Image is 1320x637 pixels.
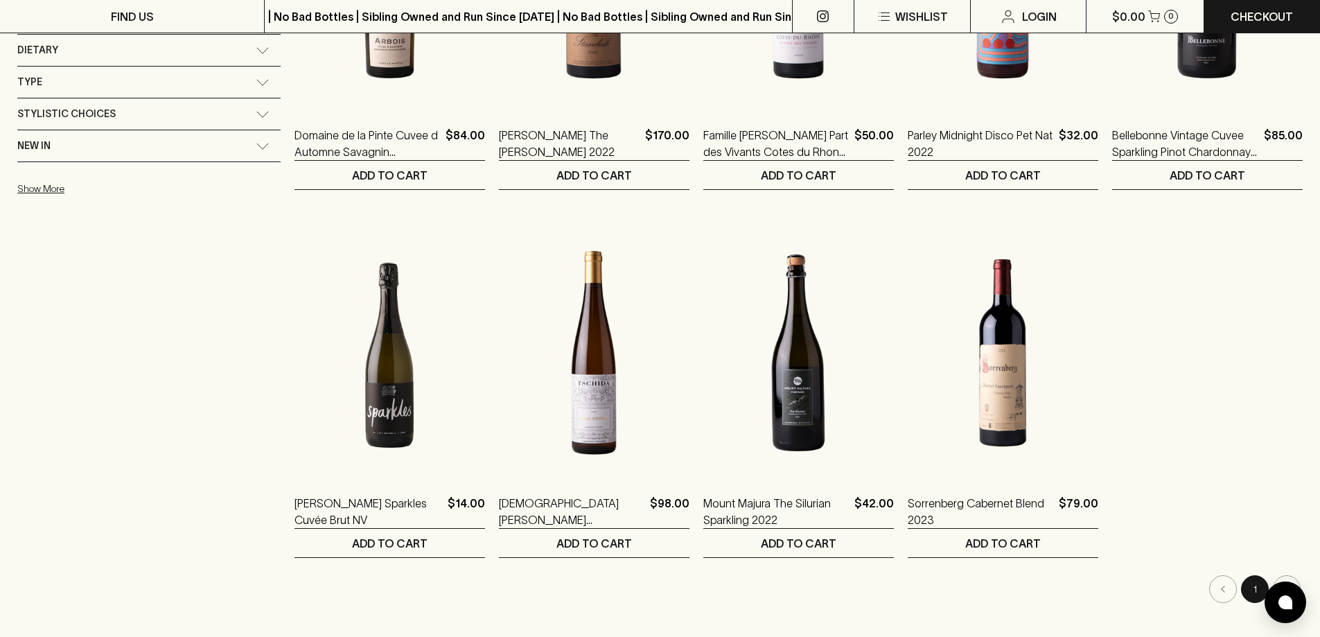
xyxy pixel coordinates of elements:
p: 0 [1168,12,1174,20]
p: $170.00 [645,127,689,160]
a: Parley Midnight Disco Pet Nat 2022 [908,127,1053,160]
p: ADD TO CART [761,535,836,552]
button: ADD TO CART [499,161,689,189]
p: ADD TO CART [965,167,1041,184]
img: Georgie Orbach Sparkles Cuvée Brut NV [294,232,485,474]
p: $85.00 [1264,127,1303,160]
button: ADD TO CART [703,161,894,189]
p: $50.00 [854,127,894,160]
p: ADD TO CART [352,167,428,184]
p: ADD TO CART [965,535,1041,552]
span: Dietary [17,42,58,59]
div: New In [17,130,281,162]
p: Checkout [1231,8,1293,25]
button: ADD TO CART [294,161,485,189]
p: ADD TO CART [1170,167,1245,184]
a: [PERSON_NAME] Sparkles Cuvée Brut NV [294,495,442,528]
a: [DEMOGRAPHIC_DATA][PERSON_NAME] [PERSON_NAME] auf Erden Grand Cuvée 2023 [499,495,644,528]
img: bubble-icon [1278,595,1292,609]
img: Mount Majura The Silurian Sparkling 2022 [703,232,894,474]
p: ADD TO CART [761,167,836,184]
img: Christian Tschida Himmel auf Erden Grand Cuvée 2023 [499,232,689,474]
a: Bellebonne Vintage Cuvee Sparkling Pinot Chardonnay 2021 [1112,127,1258,160]
button: page 1 [1241,575,1269,603]
p: $14.00 [448,495,485,528]
a: Mount Majura The Silurian Sparkling 2022 [703,495,849,528]
button: Show More [17,175,199,203]
p: $79.00 [1059,495,1098,528]
p: FIND US [111,8,154,25]
nav: pagination navigation [294,575,1303,603]
p: $42.00 [854,495,894,528]
p: ADD TO CART [352,535,428,552]
button: ADD TO CART [499,529,689,557]
p: ADD TO CART [556,535,632,552]
a: [PERSON_NAME] The [PERSON_NAME] 2022 [499,127,640,160]
div: Stylistic Choices [17,98,281,130]
p: $98.00 [650,495,689,528]
a: Famille [PERSON_NAME] Part des Vivants Cotes du Rhone Syrah Grenache Mourvedre 2022 [703,127,849,160]
p: Login [1022,8,1057,25]
span: New In [17,137,51,155]
span: Stylistic Choices [17,105,116,123]
button: ADD TO CART [703,529,894,557]
p: $84.00 [446,127,485,160]
button: ADD TO CART [908,529,1098,557]
span: Type [17,73,42,91]
p: $0.00 [1112,8,1145,25]
p: ADD TO CART [556,167,632,184]
img: Sorrenberg Cabernet Blend 2023 [908,232,1098,474]
button: ADD TO CART [294,529,485,557]
p: Wishlist [895,8,948,25]
button: ADD TO CART [1112,161,1303,189]
button: ADD TO CART [908,161,1098,189]
div: Dietary [17,35,281,66]
a: Domaine de la Pinte Cuvee d Automne Savagnin Chardonnay NV [294,127,440,160]
div: Type [17,67,281,98]
p: $32.00 [1059,127,1098,160]
a: Sorrenberg Cabernet Blend 2023 [908,495,1053,528]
